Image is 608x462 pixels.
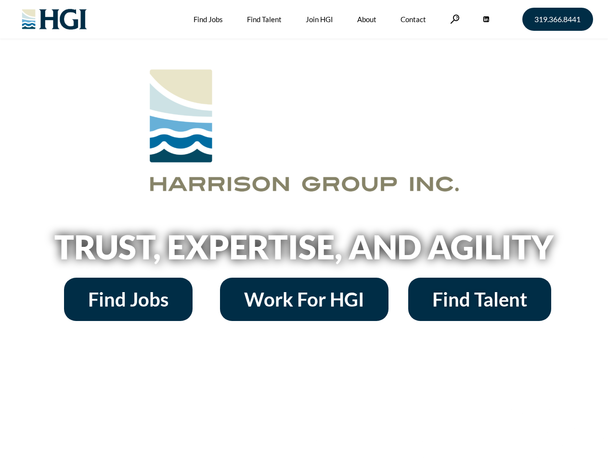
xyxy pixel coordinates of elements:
span: Find Talent [432,290,527,309]
a: Find Talent [408,278,551,321]
a: Search [450,14,460,24]
span: Work For HGI [244,290,364,309]
span: 319.366.8441 [534,15,581,23]
a: Find Jobs [64,278,193,321]
span: Find Jobs [88,290,168,309]
h2: Trust, Expertise, and Agility [30,231,579,263]
a: 319.366.8441 [522,8,593,31]
a: Work For HGI [220,278,388,321]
